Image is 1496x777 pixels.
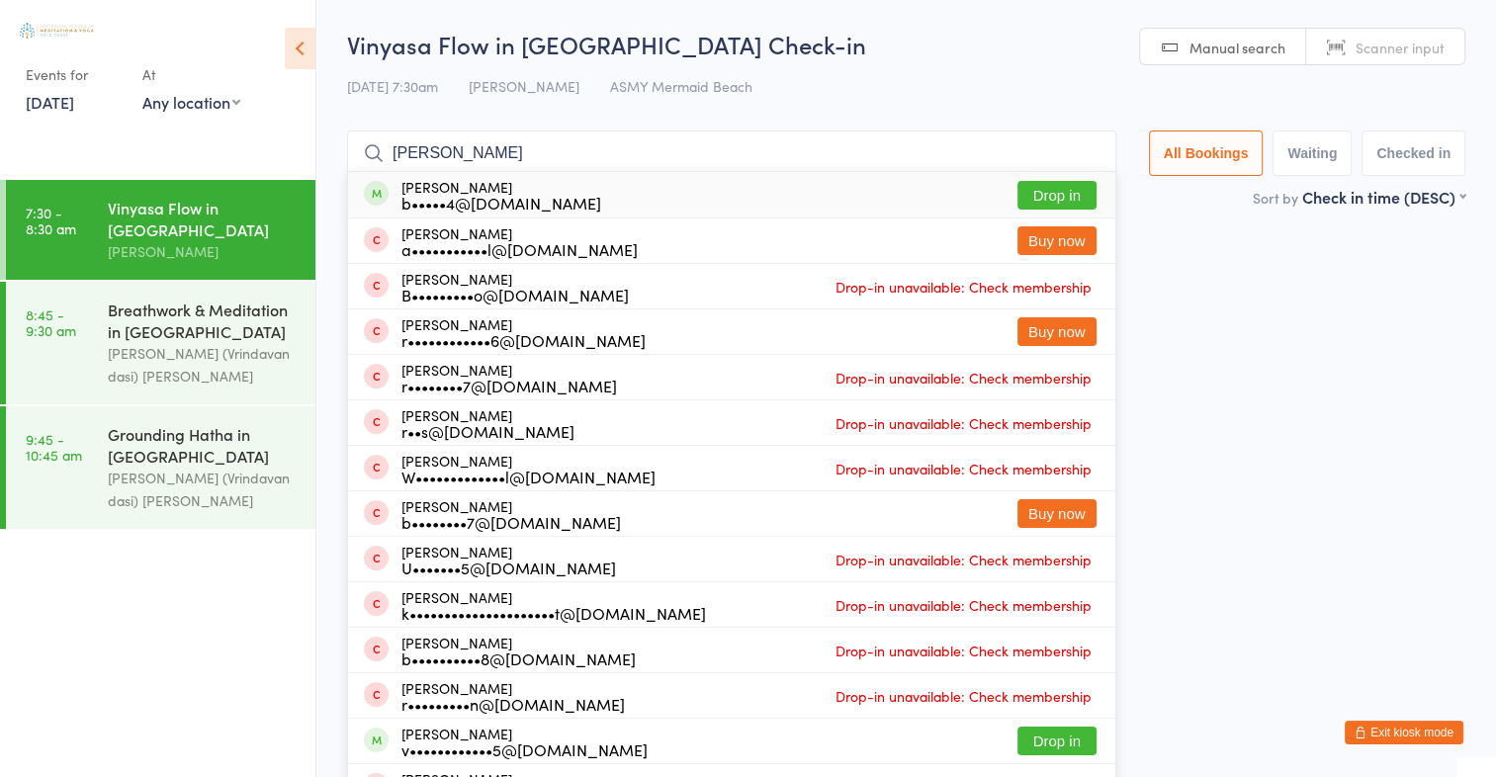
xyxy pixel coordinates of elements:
[108,240,299,263] div: [PERSON_NAME]
[831,636,1097,665] span: Drop-in unavailable: Check membership
[1362,130,1465,176] button: Checked in
[831,272,1097,302] span: Drop-in unavailable: Check membership
[26,91,74,113] a: [DATE]
[1253,188,1298,208] label: Sort by
[831,363,1097,392] span: Drop-in unavailable: Check membership
[831,545,1097,574] span: Drop-in unavailable: Check membership
[401,179,601,211] div: [PERSON_NAME]
[401,316,646,348] div: [PERSON_NAME]
[1356,38,1445,57] span: Scanner input
[401,589,706,621] div: [PERSON_NAME]
[401,544,616,575] div: [PERSON_NAME]
[831,408,1097,438] span: Drop-in unavailable: Check membership
[831,681,1097,711] span: Drop-in unavailable: Check membership
[26,306,76,338] time: 8:45 - 9:30 am
[401,225,638,257] div: [PERSON_NAME]
[1149,130,1264,176] button: All Bookings
[401,423,574,439] div: r••s@[DOMAIN_NAME]
[347,130,1116,176] input: Search
[401,650,636,666] div: b••••••••••8@[DOMAIN_NAME]
[401,741,648,757] div: v••••••••••••5@[DOMAIN_NAME]
[401,362,617,393] div: [PERSON_NAME]
[401,378,617,393] div: r••••••••7@[DOMAIN_NAME]
[401,453,656,484] div: [PERSON_NAME]
[1189,38,1285,57] span: Manual search
[831,454,1097,483] span: Drop-in unavailable: Check membership
[1017,727,1097,755] button: Drop in
[26,431,82,463] time: 9:45 - 10:45 am
[1017,226,1097,255] button: Buy now
[401,514,621,530] div: b••••••••7@[DOMAIN_NAME]
[142,91,240,113] div: Any location
[142,58,240,91] div: At
[401,271,629,302] div: [PERSON_NAME]
[347,76,438,96] span: [DATE] 7:30am
[6,406,315,529] a: 9:45 -10:45 amGrounding Hatha in [GEOGRAPHIC_DATA][PERSON_NAME] (Vrindavan dasi) [PERSON_NAME]
[347,28,1465,60] h2: Vinyasa Flow in [GEOGRAPHIC_DATA] Check-in
[401,407,574,439] div: [PERSON_NAME]
[610,76,752,96] span: ASMY Mermaid Beach
[401,726,648,757] div: [PERSON_NAME]
[401,635,636,666] div: [PERSON_NAME]
[831,590,1097,620] span: Drop-in unavailable: Check membership
[6,282,315,404] a: 8:45 -9:30 amBreathwork & Meditation in [GEOGRAPHIC_DATA][PERSON_NAME] (Vrindavan dasi) [PERSON_N...
[401,498,621,530] div: [PERSON_NAME]
[469,76,579,96] span: [PERSON_NAME]
[108,342,299,388] div: [PERSON_NAME] (Vrindavan dasi) [PERSON_NAME]
[108,197,299,240] div: Vinyasa Flow in [GEOGRAPHIC_DATA]
[401,696,625,712] div: r•••••••••n@[DOMAIN_NAME]
[108,423,299,467] div: Grounding Hatha in [GEOGRAPHIC_DATA]
[6,180,315,280] a: 7:30 -8:30 amVinyasa Flow in [GEOGRAPHIC_DATA][PERSON_NAME]
[1017,499,1097,528] button: Buy now
[401,469,656,484] div: W•••••••••••••l@[DOMAIN_NAME]
[108,299,299,342] div: Breathwork & Meditation in [GEOGRAPHIC_DATA]
[1017,181,1097,210] button: Drop in
[1345,721,1463,744] button: Exit kiosk mode
[401,195,601,211] div: b•••••4@[DOMAIN_NAME]
[1302,186,1465,208] div: Check in time (DESC)
[20,23,94,39] img: Australian School of Meditation & Yoga (Gold Coast)
[1017,317,1097,346] button: Buy now
[1273,130,1352,176] button: Waiting
[401,605,706,621] div: k•••••••••••••••••••••t@[DOMAIN_NAME]
[26,205,76,236] time: 7:30 - 8:30 am
[401,241,638,257] div: a•••••••••••l@[DOMAIN_NAME]
[401,560,616,575] div: U•••••••5@[DOMAIN_NAME]
[401,680,625,712] div: [PERSON_NAME]
[401,287,629,302] div: B•••••••••o@[DOMAIN_NAME]
[26,58,123,91] div: Events for
[108,467,299,512] div: [PERSON_NAME] (Vrindavan dasi) [PERSON_NAME]
[401,332,646,348] div: r••••••••••••6@[DOMAIN_NAME]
